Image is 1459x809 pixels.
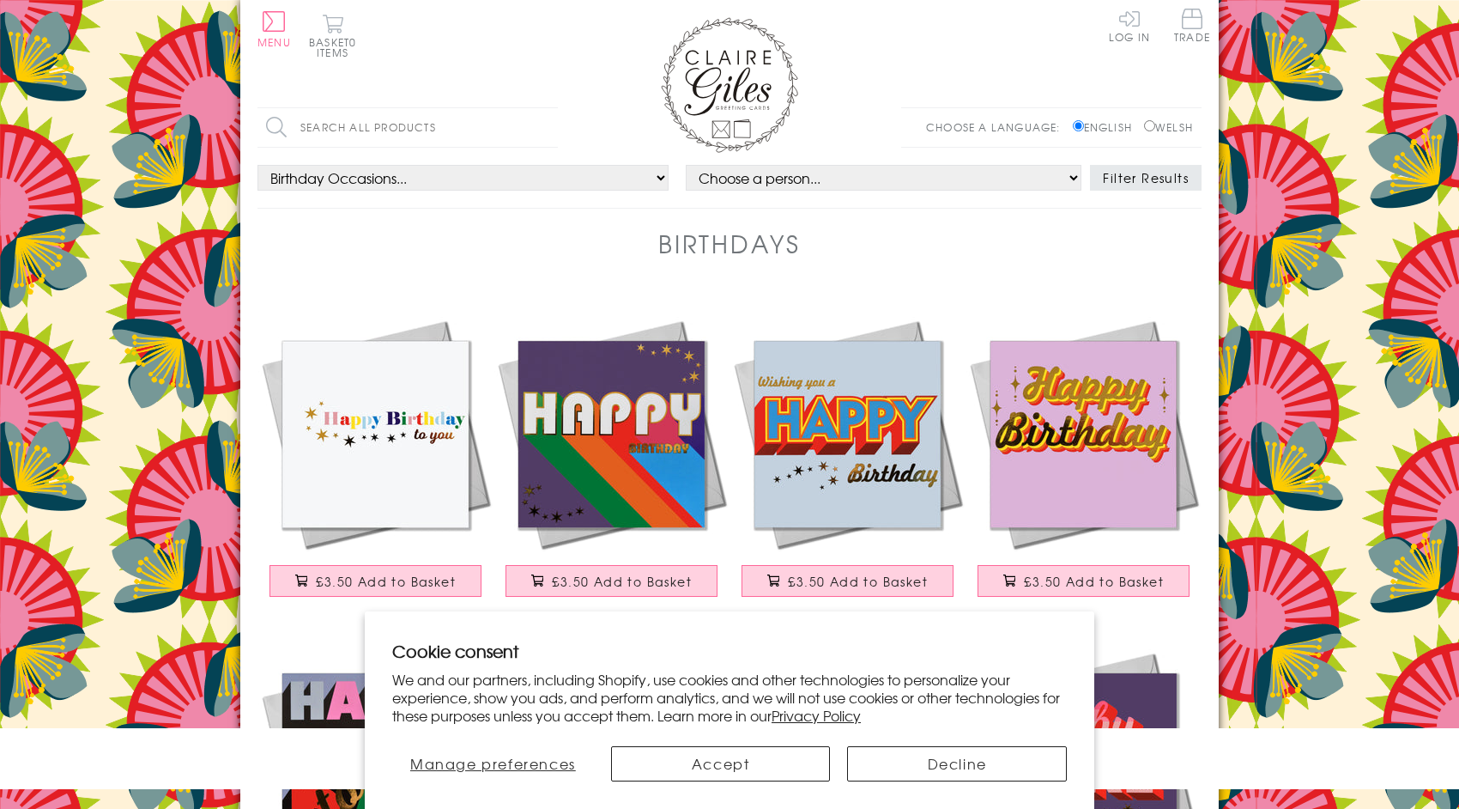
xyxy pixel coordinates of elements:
[847,746,1067,782] button: Decline
[309,14,356,58] button: Basket0 items
[410,753,576,774] span: Manage preferences
[661,17,798,153] img: Claire Giles Greetings Cards
[392,671,1067,724] p: We and our partners, including Shopify, use cookies and other technologies to personalize your ex...
[611,746,831,782] button: Accept
[966,316,1202,552] img: Birthday Card, Happy Birthday, Pink background and stars, with gold foil
[1090,165,1202,191] button: Filter Results
[926,119,1069,135] p: Choose a language:
[257,316,493,552] img: Birthday Card, Happy Birthday to You, Rainbow colours, with gold foil
[1024,573,1164,590] span: £3.50 Add to Basket
[506,565,718,597] button: £3.50 Add to Basket
[269,565,482,597] button: £3.50 Add to Basket
[493,316,729,552] img: Birthday Card, Happy Birthday, Rainbow colours, with gold foil
[729,316,966,614] a: Birthday Card, Wishing you a Happy Birthday, Block letters, with gold foil £3.50 Add to Basket
[658,226,801,261] h1: Birthdays
[257,34,291,50] span: Menu
[317,34,356,60] span: 0 items
[392,746,594,782] button: Manage preferences
[966,316,1202,614] a: Birthday Card, Happy Birthday, Pink background and stars, with gold foil £3.50 Add to Basket
[257,316,493,614] a: Birthday Card, Happy Birthday to You, Rainbow colours, with gold foil £3.50 Add to Basket
[1144,119,1193,135] label: Welsh
[392,639,1067,663] h2: Cookie consent
[257,11,291,47] button: Menu
[552,573,692,590] span: £3.50 Add to Basket
[772,705,861,726] a: Privacy Policy
[729,316,966,552] img: Birthday Card, Wishing you a Happy Birthday, Block letters, with gold foil
[493,316,729,614] a: Birthday Card, Happy Birthday, Rainbow colours, with gold foil £3.50 Add to Basket
[541,108,558,147] input: Search
[1109,9,1150,42] a: Log In
[742,565,954,597] button: £3.50 Add to Basket
[788,573,928,590] span: £3.50 Add to Basket
[1174,9,1210,46] a: Trade
[1174,9,1210,42] span: Trade
[1144,120,1155,131] input: Welsh
[978,565,1190,597] button: £3.50 Add to Basket
[316,573,456,590] span: £3.50 Add to Basket
[1073,120,1084,131] input: English
[1073,119,1141,135] label: English
[257,108,558,147] input: Search all products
